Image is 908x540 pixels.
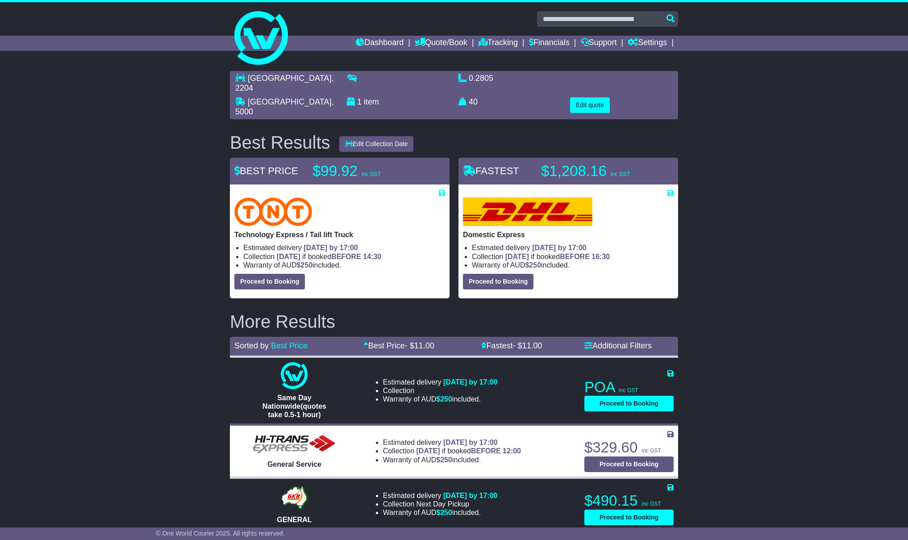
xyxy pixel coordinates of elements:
[584,341,652,350] a: Additional Filters
[234,197,312,226] img: TNT Domestic: Technology Express / Tail lift Truck
[363,253,381,260] span: 14:30
[296,261,312,269] span: $
[440,456,452,464] span: 250
[383,456,521,464] li: Warranty of AUD included.
[584,456,674,472] button: Proceed to Booking
[641,448,661,454] span: inc GST
[619,387,638,393] span: inc GST
[383,386,498,395] li: Collection
[156,530,285,537] span: © One World Courier 2025. All rights reserved.
[541,162,653,180] p: $1,208.16
[443,492,498,499] span: [DATE] by 17:00
[570,97,610,113] button: Edit quote
[225,133,335,152] div: Best Results
[436,395,452,403] span: $
[243,261,445,269] li: Warranty of AUD included.
[471,447,501,455] span: BEFORE
[584,396,674,411] button: Proceed to Booking
[472,252,674,261] li: Collection
[362,171,381,177] span: inc GST
[230,312,678,331] h2: More Results
[472,243,674,252] li: Estimated delivery
[591,253,610,260] span: 16:30
[248,74,331,83] span: [GEOGRAPHIC_DATA]
[243,243,445,252] li: Estimated delivery
[532,244,587,251] span: [DATE] by 17:00
[463,230,674,239] p: Domestic Express
[611,171,630,177] span: inc GST
[383,491,498,500] li: Estimated delivery
[525,261,541,269] span: $
[581,36,617,51] a: Support
[277,253,381,260] span: if booked
[560,253,590,260] span: BEFORE
[363,341,434,350] a: Best Price- $11.00
[234,274,305,289] button: Proceed to Booking
[469,97,478,106] span: 40
[383,447,521,455] li: Collection
[463,197,592,226] img: DHL: Domestic Express
[417,500,469,508] span: Next Day Pickup
[479,36,518,51] a: Tracking
[417,447,440,455] span: [DATE]
[405,341,434,350] span: - $
[503,447,521,455] span: 12:00
[262,394,326,419] span: Same Day Nationwide(quotes take 0.5-1 hour)
[584,492,674,510] p: $490.15
[641,501,661,507] span: inc GST
[505,253,529,260] span: [DATE]
[234,165,298,176] span: BEST PRICE
[235,74,333,92] span: , 2204
[234,230,445,239] p: Technology Express / Tail lift Truck
[383,438,521,447] li: Estimated delivery
[440,509,452,516] span: 250
[529,261,541,269] span: 250
[443,378,498,386] span: [DATE] by 17:00
[304,244,358,251] span: [DATE] by 17:00
[472,261,674,269] li: Warranty of AUD included.
[512,341,542,350] span: - $
[481,341,542,350] a: Fastest- $11.00
[339,136,414,152] button: Edit Collection Date
[522,341,542,350] span: 11.00
[250,433,339,456] img: HiTrans: General Service
[463,274,533,289] button: Proceed to Booking
[628,36,667,51] a: Settings
[584,439,674,456] p: $329.60
[383,378,498,386] li: Estimated delivery
[469,74,493,83] span: 0.2805
[463,165,519,176] span: FASTEST
[331,253,361,260] span: BEFORE
[436,456,452,464] span: $
[584,510,674,525] button: Proceed to Booking
[356,36,404,51] a: Dashboard
[357,97,362,106] span: 1
[383,508,498,517] li: Warranty of AUD included.
[417,447,521,455] span: if booked
[267,460,321,468] span: General Service
[235,97,333,116] span: , 5000
[312,162,424,180] p: $99.92
[300,261,312,269] span: 250
[440,395,452,403] span: 250
[529,36,570,51] a: Financials
[281,362,308,389] img: One World Courier: Same Day Nationwide(quotes take 0.5-1 hour)
[415,36,467,51] a: Quote/Book
[243,252,445,261] li: Collection
[505,253,610,260] span: if booked
[436,509,452,516] span: $
[383,500,498,508] li: Collection
[279,484,310,511] img: GKR: GENERAL
[383,395,498,403] li: Warranty of AUD included.
[277,516,312,523] span: GENERAL
[248,97,331,106] span: [GEOGRAPHIC_DATA]
[271,341,308,350] a: Best Price
[584,378,674,396] p: POA
[277,253,300,260] span: [DATE]
[443,439,498,446] span: [DATE] by 17:00
[364,97,379,106] span: item
[414,341,434,350] span: 11.00
[234,341,269,350] span: Sorted by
